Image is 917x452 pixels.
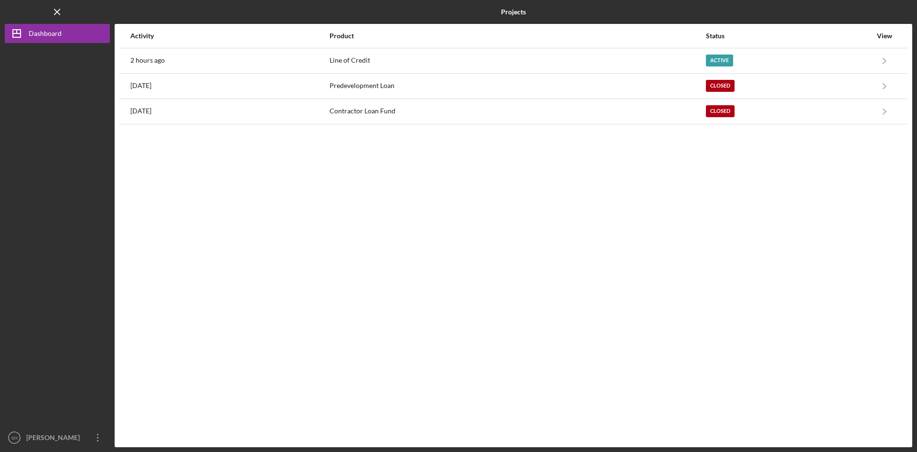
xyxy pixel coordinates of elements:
[330,32,705,40] div: Product
[11,435,17,441] text: SH
[130,56,165,64] time: 2025-08-20 16:26
[873,32,896,40] div: View
[501,8,526,16] b: Projects
[130,32,329,40] div: Activity
[706,105,735,117] div: Closed
[29,24,62,45] div: Dashboard
[330,99,705,123] div: Contractor Loan Fund
[130,107,151,115] time: 2023-08-16 22:04
[5,428,110,447] button: SH[PERSON_NAME]
[706,32,872,40] div: Status
[130,82,151,89] time: 2023-09-01 16:56
[330,74,705,98] div: Predevelopment Loan
[330,49,705,73] div: Line of Credit
[706,55,733,66] div: Active
[5,24,110,43] button: Dashboard
[706,80,735,92] div: Closed
[24,428,86,450] div: [PERSON_NAME]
